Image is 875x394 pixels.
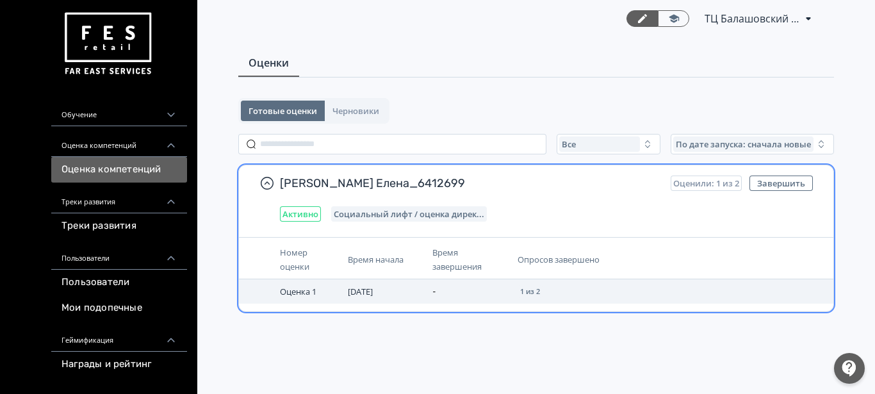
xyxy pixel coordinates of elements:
span: Социальный лифт / оценка директора магазина [334,209,484,219]
button: Черновики [325,101,387,121]
span: Время начала [348,254,404,265]
span: Оценка 1 [280,286,316,297]
a: Треки развития [51,213,187,239]
a: Награды и рейтинг [51,352,187,377]
a: Оценка компетенций [51,157,187,183]
button: Завершить [749,176,813,191]
a: Пользователи [51,270,187,295]
span: Черновики [332,106,379,116]
div: Обучение [51,95,187,126]
div: Треки развития [51,183,187,213]
span: Оценили: 1 из 2 [673,178,739,188]
span: 1 из 2 [520,288,540,295]
div: Оценка компетенций [51,126,187,157]
span: По дате запуска: сначала новые [676,139,811,149]
span: Время завершения [432,247,482,272]
div: Геймификация [51,321,187,352]
span: Номер оценки [280,247,309,272]
span: Оценки [249,55,289,70]
span: Готовые оценки [249,106,317,116]
td: - [427,279,512,304]
span: Опросов завершено [518,254,600,265]
a: Мои подопечные [51,295,187,321]
a: Переключиться в режим ученика [658,10,689,27]
span: [PERSON_NAME] Елена_6412699 [280,176,660,191]
span: Все [562,139,576,149]
span: Активно [282,209,318,219]
span: [DATE] [348,286,373,297]
div: Пользователи [51,239,187,270]
button: По дате запуска: сначала новые [671,134,834,154]
button: Все [557,134,660,154]
img: https://files.teachbase.ru/system/account/57463/logo/medium-936fc5084dd2c598f50a98b9cbe0469a.png [61,8,154,80]
span: ТЦ Балашовский Пассаж Балашов СИН 6412699 [705,11,801,26]
button: Готовые оценки [241,101,325,121]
